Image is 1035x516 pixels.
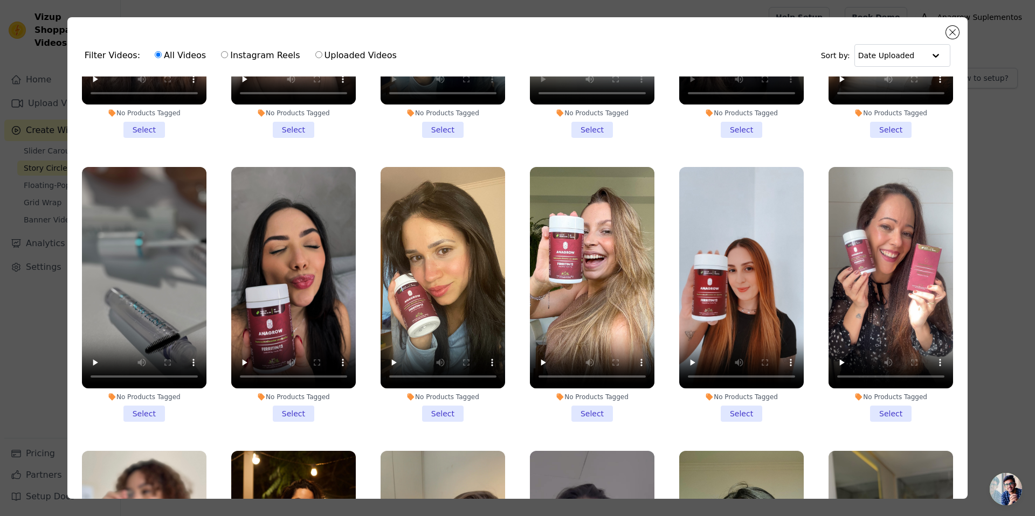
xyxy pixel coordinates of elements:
a: Bate-papo aberto [990,473,1022,505]
div: No Products Tagged [82,393,206,401]
label: All Videos [154,48,206,62]
div: No Products Tagged [829,393,953,401]
div: Sort by: [821,44,951,67]
div: No Products Tagged [530,393,654,401]
button: Close modal [946,26,959,39]
label: Instagram Reels [220,48,300,62]
div: No Products Tagged [679,393,804,401]
div: No Products Tagged [231,393,356,401]
div: No Products Tagged [381,109,505,117]
div: No Products Tagged [530,109,654,117]
label: Uploaded Videos [315,48,397,62]
div: No Products Tagged [231,109,356,117]
div: No Products Tagged [829,109,953,117]
div: No Products Tagged [82,109,206,117]
div: Filter Videos: [85,43,403,68]
div: No Products Tagged [381,393,505,401]
div: No Products Tagged [679,109,804,117]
